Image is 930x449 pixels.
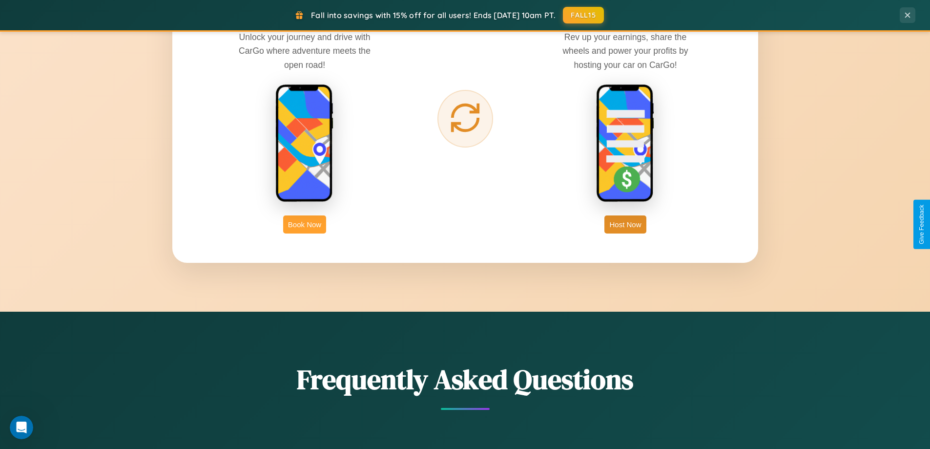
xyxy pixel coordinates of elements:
img: host phone [596,84,655,203]
span: Fall into savings with 15% off for all users! Ends [DATE] 10am PT. [311,10,556,20]
button: FALL15 [563,7,604,23]
button: Book Now [283,215,326,234]
button: Host Now [604,215,646,234]
p: Unlock your journey and drive with CarGo where adventure meets the open road! [231,30,378,71]
iframe: Intercom live chat [10,416,33,439]
div: Give Feedback [918,205,925,244]
p: Rev up your earnings, share the wheels and power your profits by hosting your car on CarGo! [552,30,699,71]
h2: Frequently Asked Questions [172,361,758,398]
img: rent phone [275,84,334,203]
